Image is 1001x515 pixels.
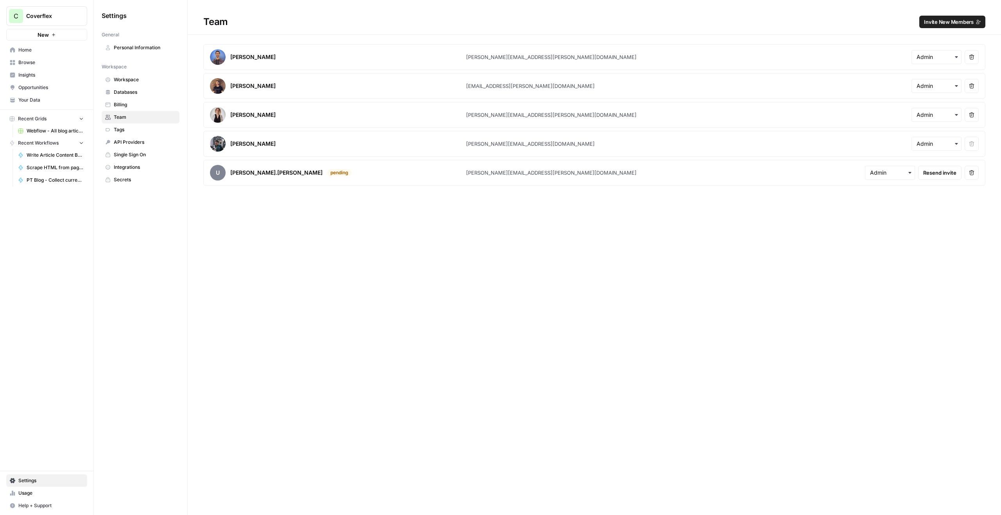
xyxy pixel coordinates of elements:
[917,53,956,61] input: Admin
[114,139,176,146] span: API Providers
[102,31,119,38] span: General
[18,72,84,79] span: Insights
[18,59,84,66] span: Browse
[114,76,176,83] span: Workspace
[18,97,84,104] span: Your Data
[27,164,84,171] span: Scrape HTML from page URL
[102,123,179,136] a: Tags
[102,86,179,98] a: Databases
[210,49,226,65] img: avatar
[466,82,595,90] div: [EMAIL_ADDRESS][PERSON_NAME][DOMAIN_NAME]
[230,140,276,148] div: [PERSON_NAME]
[466,53,637,61] div: [PERSON_NAME][EMAIL_ADDRESS][PERSON_NAME][DOMAIN_NAME]
[230,53,276,61] div: [PERSON_NAME]
[466,169,637,177] div: [PERSON_NAME][EMAIL_ADDRESS][PERSON_NAME][DOMAIN_NAME]
[6,69,87,81] a: Insights
[18,139,59,147] span: Recent Workflows
[114,151,176,158] span: Single Sign On
[102,11,127,20] span: Settings
[38,31,49,39] span: New
[6,137,87,149] button: Recent Workflows
[6,44,87,56] a: Home
[114,126,176,133] span: Tags
[210,165,226,181] span: u
[923,169,956,177] span: Resend invite
[6,474,87,487] a: Settings
[114,89,176,96] span: Databases
[870,169,910,177] input: Admin
[26,12,74,20] span: Coverflex
[917,140,956,148] input: Admin
[18,46,84,54] span: Home
[6,6,87,26] button: Workspace: Coverflex
[6,56,87,69] a: Browse
[18,477,84,484] span: Settings
[6,94,87,106] a: Your Data
[18,84,84,91] span: Opportunities
[114,176,176,183] span: Secrets
[102,41,179,54] a: Personal Information
[18,502,84,509] span: Help + Support
[210,78,226,94] img: avatar
[230,82,276,90] div: [PERSON_NAME]
[210,136,226,152] img: avatar
[14,161,87,174] a: Scrape HTML from page URL
[466,111,637,119] div: [PERSON_NAME][EMAIL_ADDRESS][PERSON_NAME][DOMAIN_NAME]
[210,107,226,123] img: avatar
[6,499,87,512] button: Help + Support
[114,164,176,171] span: Integrations
[14,11,18,21] span: C
[27,152,84,159] span: Write Article Content Brief
[102,63,127,70] span: Workspace
[917,82,956,90] input: Admin
[466,140,595,148] div: [PERSON_NAME][EMAIL_ADDRESS][DOMAIN_NAME]
[924,18,974,26] span: Invite New Members
[14,125,87,137] a: Webflow - All blog articles
[102,173,179,186] a: Secrets
[114,44,176,51] span: Personal Information
[14,149,87,161] a: Write Article Content Brief
[14,174,87,186] a: PT Blog - Collect current H1 and propose optimized one
[102,161,179,173] a: Integrations
[114,101,176,108] span: Billing
[102,148,179,161] a: Single Sign On
[102,111,179,123] a: Team
[102,73,179,86] a: Workspace
[18,115,47,122] span: Recent Grids
[919,16,985,28] button: Invite New Members
[27,177,84,184] span: PT Blog - Collect current H1 and propose optimized one
[6,113,87,125] button: Recent Grids
[102,136,179,148] a: API Providers
[918,166,962,180] button: Resend invite
[188,16,1001,28] div: Team
[6,29,87,41] button: New
[6,81,87,94] a: Opportunities
[230,169,323,177] div: [PERSON_NAME].[PERSON_NAME]
[114,114,176,121] span: Team
[6,487,87,499] a: Usage
[102,98,179,111] a: Billing
[27,127,84,134] span: Webflow - All blog articles
[230,111,276,119] div: [PERSON_NAME]
[18,490,84,497] span: Usage
[917,111,956,119] input: Admin
[327,169,352,176] div: pending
